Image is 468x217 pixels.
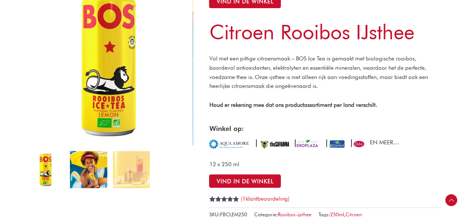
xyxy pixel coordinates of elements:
a: (1klantbeoordeling) [240,195,289,202]
img: citroen [113,151,150,188]
font: | [293,138,297,147]
font: | [349,138,353,147]
font: klantbeoordeling) [245,195,289,202]
font: EN MEER… [370,139,399,146]
a: EN MEER… [370,139,399,147]
font: Citroen Rooibos IJsthee [209,20,414,44]
font: Houd er rekening mee dat ons productassortiment per land verschilt. [209,102,377,108]
font: 1 [242,195,245,202]
font: ( [240,195,242,202]
img: TB_20170504_BOS_3250_CMYK-2 [70,151,107,188]
font: | [254,138,258,147]
font: Vind in de winkel [216,178,273,184]
button: Vind in de winkel [209,174,281,188]
img: EU_BOS_1L_Citroen [27,151,64,188]
font: | [324,138,328,147]
font: 12 x 250 ml [209,161,239,168]
font: Vol met een pittige citroensmaak – BOS Ice Tea is gemaakt met biologische rooibos, boordevol anti... [209,55,428,89]
font: Winkel op: [209,125,243,132]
